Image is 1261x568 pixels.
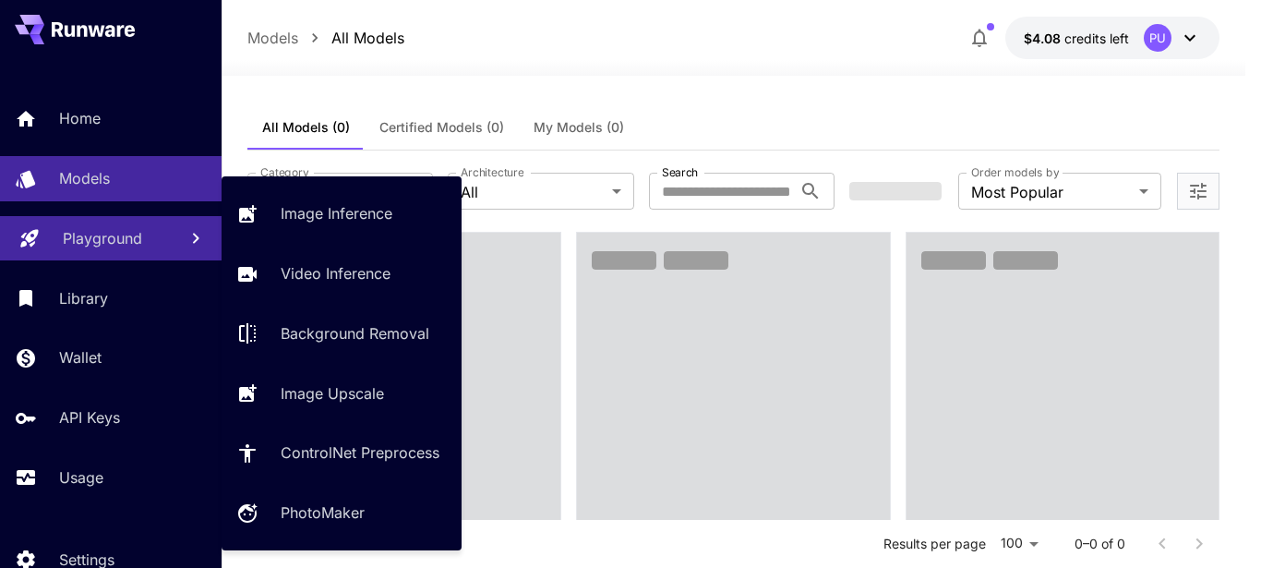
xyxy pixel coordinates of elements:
p: Video Inference [281,262,390,284]
button: $4.08477 [1005,17,1219,59]
span: My Models (0) [534,119,624,136]
label: Category [260,164,309,180]
a: ControlNet Preprocess [222,430,462,476]
p: Models [59,167,110,189]
p: ControlNet Preprocess [281,441,439,464]
span: credits left [1064,30,1129,46]
a: Image Inference [222,191,462,236]
p: Playground [63,227,142,249]
span: $4.08 [1024,30,1064,46]
span: All Models (0) [262,119,350,136]
p: Background Removal [281,322,429,344]
label: Order models by [971,164,1059,180]
p: Image Inference [281,202,392,224]
button: Open more filters [1187,180,1209,203]
p: Library [59,287,108,309]
p: Results per page [883,535,986,553]
a: Background Removal [222,311,462,357]
a: Image Upscale [222,370,462,416]
p: Models [247,27,298,49]
p: API Keys [59,406,120,429]
span: Certified Models (0) [379,119,504,136]
p: All Models [331,27,404,49]
nav: breadcrumb [247,27,404,49]
span: Most Popular [971,181,1132,203]
p: PhotoMaker [281,502,365,524]
p: 0–0 of 0 [1075,535,1125,553]
span: All [461,181,604,203]
label: Search [662,164,698,180]
p: Home [59,107,101,129]
p: Image Upscale [281,382,384,405]
a: PhotoMaker [222,490,462,536]
p: Wallet [59,346,102,369]
div: 100 [993,530,1045,557]
div: $4.08477 [1024,29,1129,48]
label: Architecture [461,164,523,180]
a: Video Inference [222,251,462,296]
div: PU [1144,24,1171,52]
p: Usage [59,466,103,489]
